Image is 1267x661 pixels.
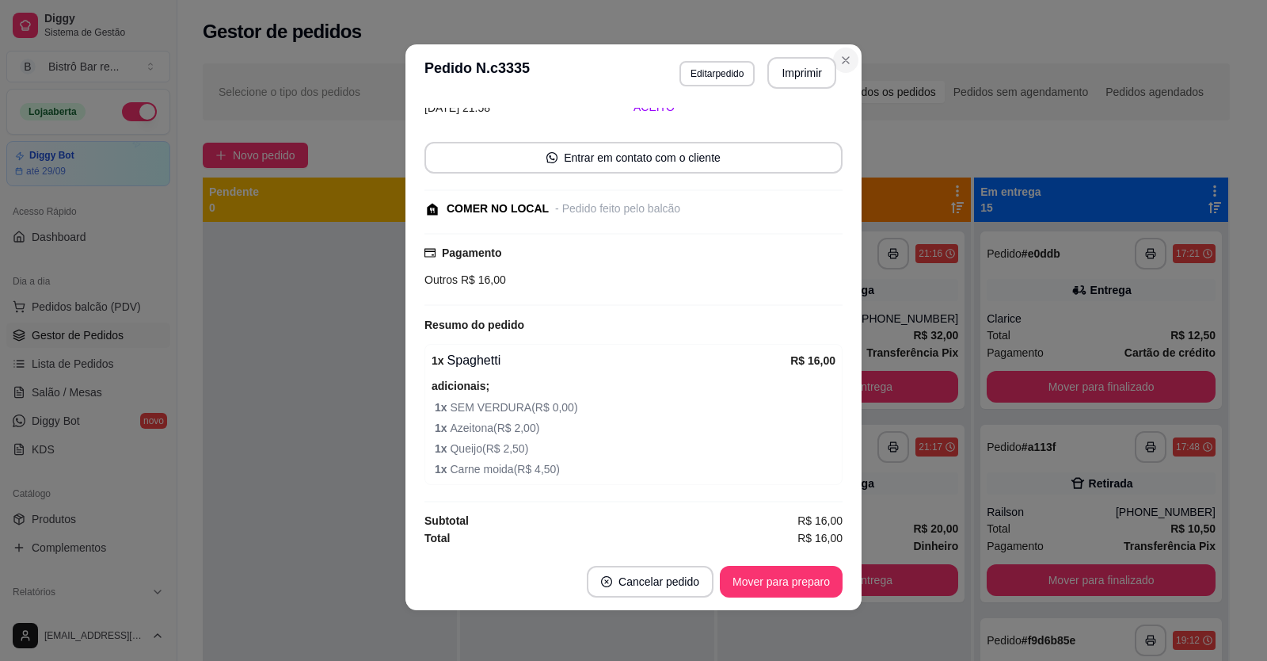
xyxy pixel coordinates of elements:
strong: Pagamento [442,246,501,259]
strong: R$ 16,00 [790,354,835,367]
div: ACEITO [633,99,843,116]
button: Close [833,48,858,73]
span: close-circle [601,576,612,587]
div: COMER NO LOCAL [447,201,549,217]
div: - Pedido feito pelo balcão [555,201,680,217]
span: Outros [424,273,458,286]
span: R$ 16,00 [797,512,843,529]
strong: 1 x [435,422,450,434]
span: Queijo ( R$ 2,50 ) [435,440,835,457]
strong: 1 x [435,463,450,476]
button: Imprimir [767,57,836,89]
strong: Resumo do pedido [424,319,524,331]
button: Mover para preparo [720,566,843,598]
span: whats-app [546,152,557,163]
span: Carne moida ( R$ 4,50 ) [435,460,835,478]
span: R$ 16,00 [797,529,843,547]
strong: Total [424,532,450,544]
h3: Pedido N. c3335 [424,57,530,89]
strong: 1 x [432,354,444,367]
span: Azeitona ( R$ 2,00 ) [435,419,835,437]
strong: adicionais; [432,380,489,392]
button: Editarpedido [679,61,755,86]
span: R$ 16,00 [458,273,506,286]
span: credit-card [424,247,436,258]
strong: Subtotal [424,514,469,527]
strong: 1 x [435,401,450,414]
strong: 1 x [435,442,450,455]
div: Spaghetti [432,351,790,370]
span: SEM VERDURA ( R$ 0,00 ) [435,399,835,416]
span: [DATE] 21:58 [424,101,490,114]
button: whats-appEntrar em contato com o cliente [424,142,843,174]
button: close-circleCancelar pedido [587,566,713,598]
